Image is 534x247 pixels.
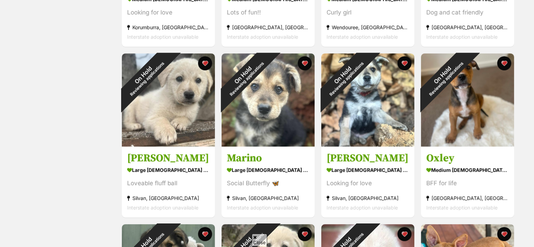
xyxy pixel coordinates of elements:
span: Reviewing applications [129,61,165,97]
span: Interstate adoption unavailable [127,204,198,210]
div: large [DEMOGRAPHIC_DATA] Dog [327,165,409,175]
button: favourite [298,227,312,241]
div: On Hold [206,38,283,116]
div: Looking for love [327,178,409,188]
span: Interstate adoption unavailable [227,34,298,40]
div: [GEOGRAPHIC_DATA], [GEOGRAPHIC_DATA] [227,22,309,32]
span: Interstate adoption unavailable [426,204,497,210]
div: On Hold [305,38,383,116]
button: favourite [397,227,411,241]
img: Luciano [321,53,414,147]
button: favourite [397,56,411,70]
img: Giovanni [122,53,215,147]
h3: Marino [227,151,309,165]
span: Interstate adoption unavailable [327,204,398,210]
div: Wendouree, [GEOGRAPHIC_DATA] [327,22,409,32]
h3: [PERSON_NAME] [127,151,210,165]
div: Silvan, [GEOGRAPHIC_DATA] [227,193,309,203]
div: Social Butterfly 🦋 [227,178,309,188]
div: On Hold [106,38,184,116]
span: Interstate adoption unavailable [227,204,298,210]
h3: Oxley [426,151,509,165]
button: favourite [198,227,212,241]
div: Looking for love [127,8,210,17]
span: Reviewing applications [328,61,364,97]
div: medium [DEMOGRAPHIC_DATA] Dog [426,165,509,175]
h3: [PERSON_NAME] [327,151,409,165]
a: On HoldReviewing applications [321,141,414,148]
button: favourite [497,56,511,70]
span: Close [252,234,267,246]
img: Oxley [421,53,514,147]
div: large [DEMOGRAPHIC_DATA] Dog [127,165,210,175]
a: [PERSON_NAME] large [DEMOGRAPHIC_DATA] Dog Looking for love Silvan, [GEOGRAPHIC_DATA] Interstate ... [321,146,414,217]
a: On HoldReviewing applications [421,141,514,148]
a: Marino large [DEMOGRAPHIC_DATA] Dog Social Butterfly 🦋 Silvan, [GEOGRAPHIC_DATA] Interstate adopt... [222,146,315,217]
a: On HoldReviewing applications [222,141,315,148]
button: favourite [298,56,312,70]
span: Interstate adoption unavailable [327,34,398,40]
div: Korumburra, [GEOGRAPHIC_DATA] [127,22,210,32]
span: Reviewing applications [229,61,265,97]
div: large [DEMOGRAPHIC_DATA] Dog [227,165,309,175]
div: BFF for life [426,178,509,188]
div: Silvan, [GEOGRAPHIC_DATA] [127,193,210,203]
div: Dog and cat friendly [426,8,509,17]
div: Lots of fun!! [227,8,309,17]
div: Loveable fluff ball [127,178,210,188]
div: Curly girl [327,8,409,17]
img: Marino [222,53,315,147]
span: Reviewing applications [428,61,464,97]
div: [GEOGRAPHIC_DATA], [GEOGRAPHIC_DATA] [426,193,509,203]
span: Interstate adoption unavailable [127,34,198,40]
div: [GEOGRAPHIC_DATA], [GEOGRAPHIC_DATA] [426,22,509,32]
div: Silvan, [GEOGRAPHIC_DATA] [327,193,409,203]
button: favourite [198,56,212,70]
span: Interstate adoption unavailable [426,34,497,40]
div: On Hold [405,38,483,116]
a: On HoldReviewing applications [122,141,215,148]
button: favourite [497,227,511,241]
a: Oxley medium [DEMOGRAPHIC_DATA] Dog BFF for life [GEOGRAPHIC_DATA], [GEOGRAPHIC_DATA] Interstate ... [421,146,514,217]
a: [PERSON_NAME] large [DEMOGRAPHIC_DATA] Dog Loveable fluff ball Silvan, [GEOGRAPHIC_DATA] Intersta... [122,146,215,217]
